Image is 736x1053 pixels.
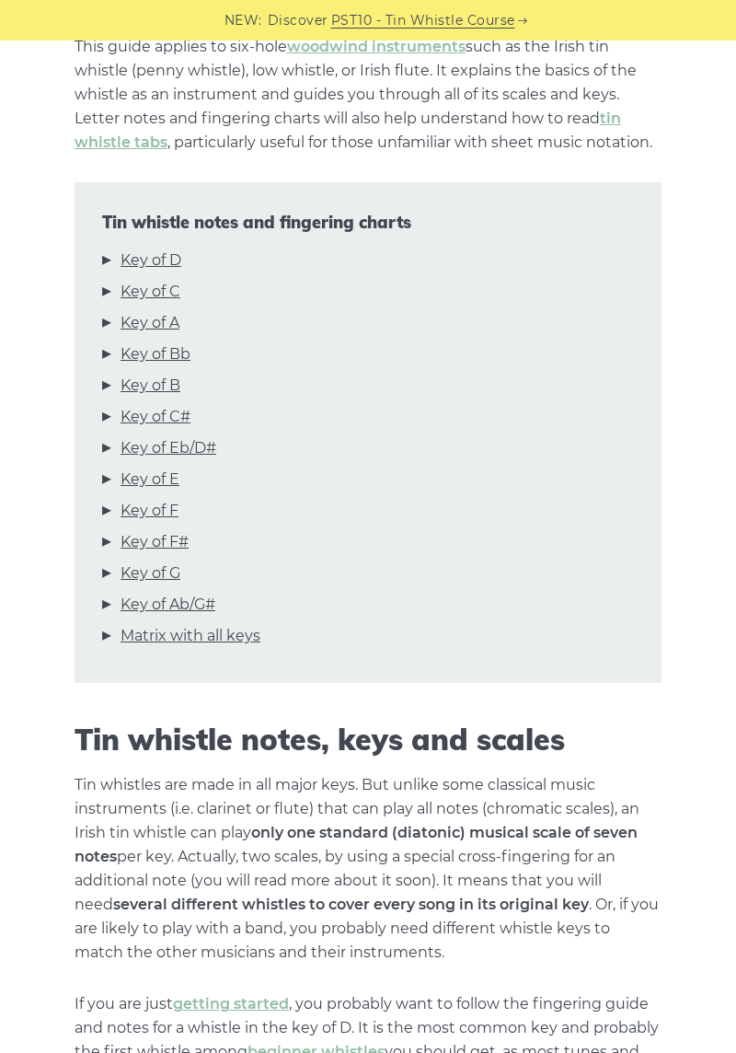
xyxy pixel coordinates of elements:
[121,405,190,429] a: Key of C#
[224,10,262,31] span: NEW:
[121,280,180,304] a: Key of C
[121,311,179,335] a: Key of A
[75,722,661,757] h2: Tin whistle notes, keys and scales
[121,499,178,523] a: Key of F
[75,824,638,865] strong: only one standard (diatonic) musical scale of seven notes
[173,995,289,1012] a: getting started
[121,561,180,585] a: Key of G
[121,436,216,460] a: Key of Eb/D#
[75,773,661,965] p: Tin whistles are made in all major keys. But unlike some classical music instruments (i.e. clarin...
[331,10,515,31] a: PST10 - Tin Whistle Course
[121,468,179,492] a: Key of E
[113,896,589,913] strong: several different whistles to cover every song in its original key
[121,342,190,366] a: Key of Bb
[102,213,634,233] span: Tin whistle notes and fingering charts
[287,38,466,55] a: woodwind instruments
[268,10,328,31] span: Discover
[121,624,260,648] a: Matrix with all keys
[121,530,189,554] a: Key of F#
[121,593,215,617] a: Key of Ab/G#
[75,35,661,155] p: This guide applies to six-hole such as the Irish tin whistle (penny whistle), low whistle, or Iri...
[121,249,181,272] a: Key of D
[121,374,180,398] a: Key of B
